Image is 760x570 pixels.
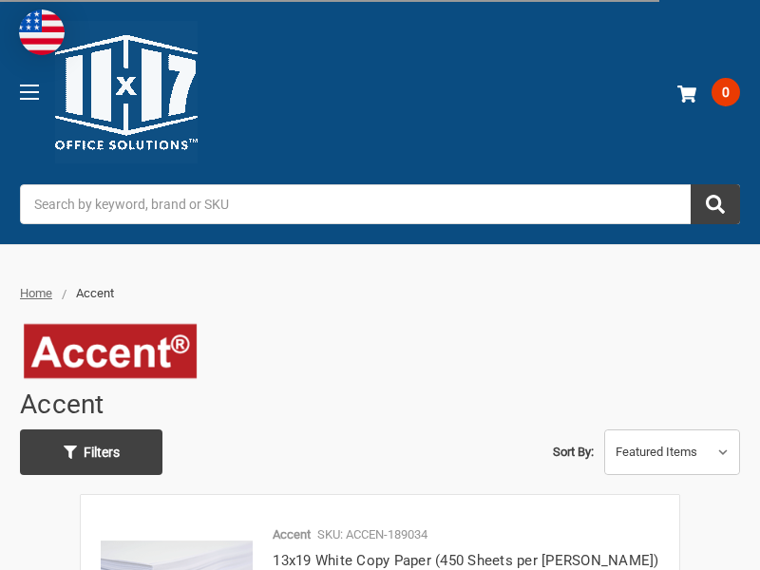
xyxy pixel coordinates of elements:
[673,67,740,117] a: 0
[553,438,594,466] label: Sort By:
[55,21,198,163] img: 11x17.com
[20,184,740,224] input: Search by keyword, brand or SKU
[3,66,55,118] a: Toggle menu
[84,437,120,467] span: Filters
[317,525,427,544] p: SKU: ACCEN-189034
[273,552,658,569] a: 13x19 White Copy Paper (450 Sheets per [PERSON_NAME])
[19,9,65,55] img: duty and tax information for United States
[20,91,39,93] span: Toggle menu
[20,429,162,475] a: Filters
[273,525,311,544] p: Accent
[76,286,114,300] span: Accent
[20,286,52,300] a: Home
[20,322,200,380] img: Accent
[20,380,104,429] h1: Accent
[712,78,740,106] span: 0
